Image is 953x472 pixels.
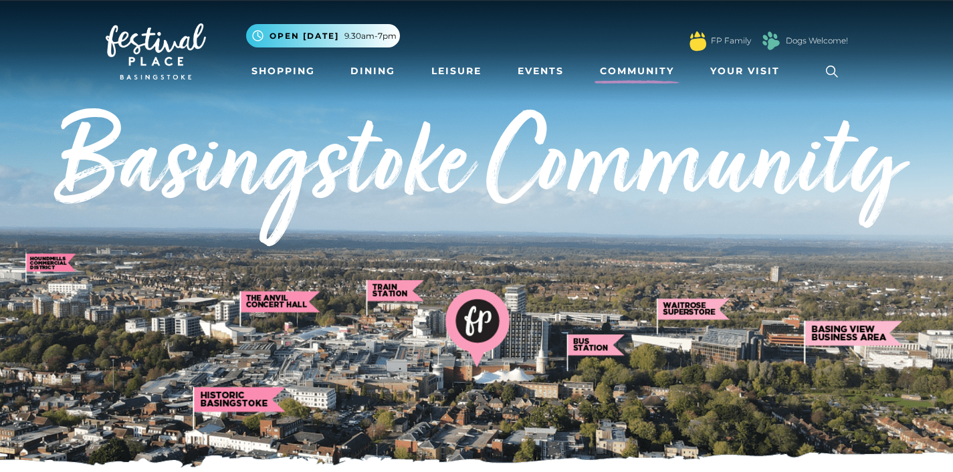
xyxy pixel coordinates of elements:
[786,35,848,47] a: Dogs Welcome!
[705,59,792,84] a: Your Visit
[270,30,339,42] span: Open [DATE]
[710,64,780,78] span: Your Visit
[711,35,751,47] a: FP Family
[106,23,206,80] img: Festival Place Logo
[344,30,397,42] span: 9.30am-7pm
[595,59,679,84] a: Community
[246,24,400,47] button: Open [DATE] 9.30am-7pm
[512,59,569,84] a: Events
[345,59,401,84] a: Dining
[426,59,487,84] a: Leisure
[246,59,320,84] a: Shopping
